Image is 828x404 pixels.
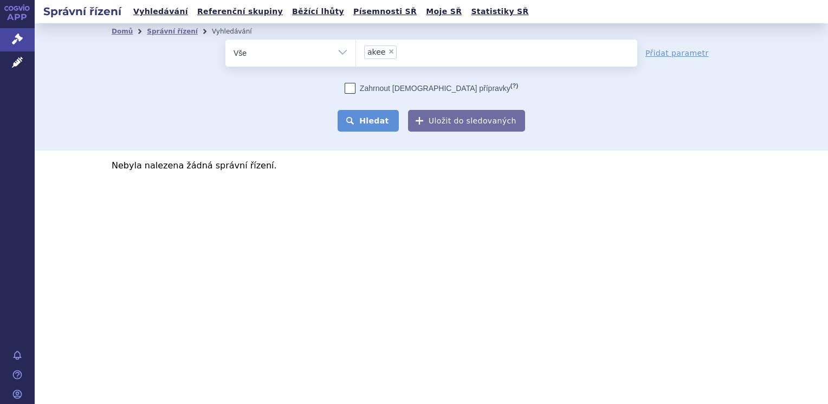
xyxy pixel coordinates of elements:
abbr: (?) [510,82,518,89]
button: Hledat [338,110,399,132]
a: Správní řízení [147,28,198,35]
li: Vyhledávání [212,23,266,40]
span: × [388,48,394,55]
span: akee [367,48,385,56]
p: Nebyla nalezena žádná správní řízení. [112,161,751,170]
a: Běžící lhůty [289,4,347,19]
a: Domů [112,28,133,35]
label: Zahrnout [DEMOGRAPHIC_DATA] přípravky [345,83,518,94]
input: akee [400,45,429,58]
a: Přidat parametr [645,48,709,58]
a: Referenční skupiny [194,4,286,19]
a: Moje SŘ [423,4,465,19]
a: Vyhledávání [130,4,191,19]
h2: Správní řízení [35,4,130,19]
a: Písemnosti SŘ [350,4,420,19]
a: Statistiky SŘ [468,4,532,19]
button: Uložit do sledovaných [408,110,525,132]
